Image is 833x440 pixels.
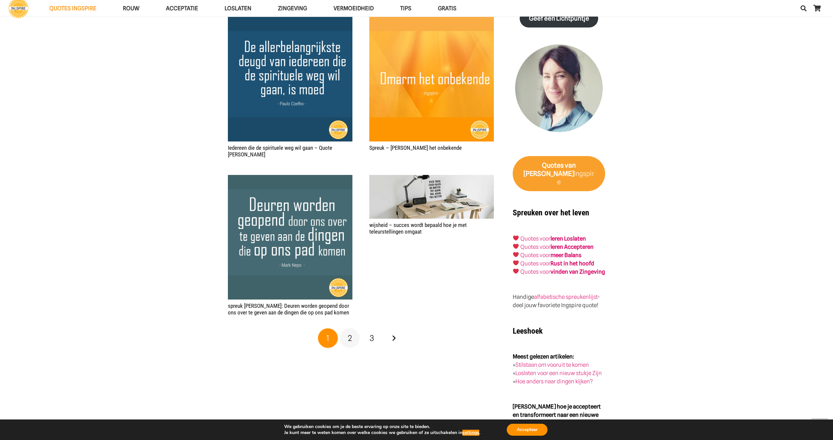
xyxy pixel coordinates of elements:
[369,175,494,219] a: wijsheid – succes wordt bepaald hoe je met teleurstellingen omgaat
[278,5,307,12] span: Zingeving
[225,5,251,12] span: Loslaten
[369,222,467,235] a: wijsheid – succes wordt bepaald hoe je met teleurstellingen omgaat
[326,333,329,343] span: 1
[228,175,352,300] img: Citaat Mark Nepo: Deuren worden geopend door ons over te geven aan de dingen die op ons pad komen
[513,403,601,426] strong: [PERSON_NAME] hoe je accepteert en transformeert naar een nieuwe manier van Zijn:
[228,17,352,141] img: Iedereen die de spirituele weg wil gaan - Quote van Paulo Coelho
[513,156,605,191] a: Quotes van [PERSON_NAME]Ingspire
[520,235,550,242] a: Quotes voor
[370,333,374,343] span: 3
[334,5,374,12] span: VERMOEIDHEID
[369,17,494,141] a: Spreuk – omarm het onbekende
[438,5,456,12] span: GRATIS
[811,418,828,435] a: Terug naar top
[49,5,96,12] span: QUOTES INGSPIRE
[520,260,594,267] a: Quotes voorRust in het hoofd
[340,328,360,348] a: Pagina 2
[513,252,519,257] img: ❤
[515,370,602,376] a: Loslaten voor een nieuw stukje Zijn
[228,17,352,141] a: Iedereen die de spirituele weg wil gaan – Quote Paulo Coelho
[507,424,547,436] button: Accepteer
[369,17,494,141] img: Spreuk: omarm het onbekende - ingspire
[520,268,605,275] a: Quotes voorvinden van Zingeving
[550,260,594,267] strong: Rust in het hoofd
[515,378,593,385] a: Hoe anders naar dingen kijken?
[123,5,139,12] span: ROUW
[520,9,598,27] a: Geef een Lichtpuntje
[348,333,352,343] span: 2
[524,161,576,178] strong: van [PERSON_NAME]
[513,260,519,266] img: ❤
[284,424,480,430] p: We gebruiken cookies om je de beste ervaring op onze site te bieden.
[513,235,519,241] img: ❤
[362,328,382,348] a: Pagina 3
[513,268,519,274] img: ❤
[513,353,605,386] p: » » »
[462,430,479,436] button: settings
[515,361,589,368] a: Stilstaan om vooruit te komen
[529,15,589,22] strong: Geef een Lichtpuntje
[369,144,462,151] a: Spreuk – [PERSON_NAME] het onbekende
[550,244,594,250] a: leren Accepteren
[520,244,550,250] a: Quotes voor
[513,208,589,217] strong: Spreuken over het leven
[284,430,480,436] p: Je kunt meer te weten komen over welke cookies we gebruiken of ze uitschakelen in .
[228,144,332,158] a: Iedereen die de spirituele weg wil gaan – Quote [PERSON_NAME]
[513,326,543,336] strong: Leeshoek
[550,235,586,242] a: leren Loslaten
[228,302,349,316] a: spreuk [PERSON_NAME]: Deuren worden geopend door ons over te geven aan de dingen die op ons pad k...
[400,5,411,12] span: TIPS
[520,252,582,258] a: Quotes voormeer Balans
[513,353,574,360] strong: Meest gelezen artikelen:
[513,244,519,249] img: ❤
[318,328,338,348] span: Pagina 1
[369,175,494,219] img: Spreuken die jou motiveren voor succes - citaten over succes van ingspire
[513,44,605,137] img: Inge Geertzen - schrijfster Ingspire.nl, markteer en handmassage therapeut
[534,294,598,300] a: alfabetische spreukenlijst
[550,252,582,258] strong: meer Balans
[228,175,352,300] a: spreuk Mark Nepo: Deuren worden geopend door ons over te geven aan de dingen die op ons pad komen
[513,293,605,309] p: Handige - deel jouw favoriete Ingspire quote!
[550,268,605,275] strong: vinden van Zingeving
[542,161,564,169] strong: Quotes
[166,5,198,12] span: Acceptatie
